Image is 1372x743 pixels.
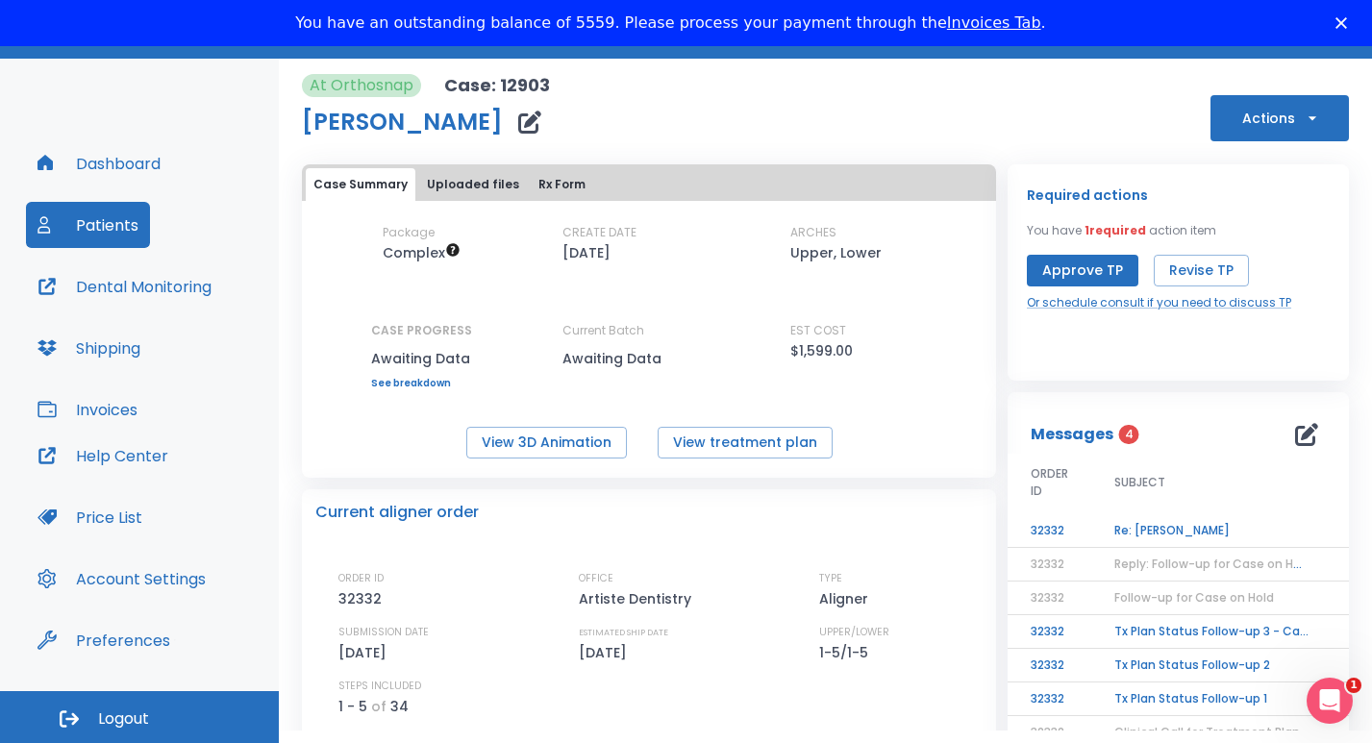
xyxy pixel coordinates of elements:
p: Package [383,224,435,241]
button: Preferences [26,617,182,663]
p: 34 [390,695,409,718]
button: Actions [1210,95,1349,141]
p: [DATE] [562,241,611,264]
button: Uploaded files [419,168,527,201]
div: tabs [306,168,992,201]
a: Or schedule consult if you need to discuss TP [1027,294,1291,311]
div: Tooltip anchor [166,632,184,649]
div: You have an outstanding balance of 5559. Please process your payment through the . [295,13,1045,33]
span: Follow-up for Case on Hold [1114,589,1274,606]
button: View 3D Animation [466,427,627,458]
p: EST COST [790,322,846,339]
p: ORDER ID [338,570,384,587]
td: Re: [PERSON_NAME] [1091,514,1332,548]
iframe: Intercom live chat [1307,678,1353,724]
div: Close [1335,17,1355,29]
button: Dental Monitoring [26,263,223,310]
button: Rx Form [531,168,593,201]
button: Account Settings [26,556,217,602]
p: STEPS INCLUDED [338,678,421,695]
p: TYPE [819,570,842,587]
span: 4 [1119,425,1139,444]
p: 32332 [338,587,388,610]
td: Tx Plan Status Follow-up 3 - Case on hold [1091,615,1332,649]
p: At Orthosnap [310,74,413,97]
button: Help Center [26,433,180,479]
p: Case: 12903 [444,74,550,97]
p: Current aligner order [315,501,479,524]
p: 1 - 5 [338,695,367,718]
p: $1,599.00 [790,339,853,362]
button: Approve TP [1027,255,1138,286]
span: Reply: Follow-up for Case on Hold [1114,556,1311,572]
a: See breakdown [371,378,472,389]
p: SUBMISSION DATE [338,624,429,641]
span: 1 required [1085,222,1146,238]
p: Artiste Dentistry [579,587,698,610]
p: Awaiting Data [371,347,472,370]
button: Revise TP [1154,255,1249,286]
td: 32332 [1008,682,1091,716]
p: ESTIMATED SHIP DATE [579,624,668,641]
td: 32332 [1008,514,1091,548]
td: Tx Plan Status Follow-up 1 [1091,682,1332,716]
p: Required actions [1027,184,1148,207]
p: Awaiting Data [562,347,736,370]
h1: [PERSON_NAME] [302,111,503,134]
button: Patients [26,202,150,248]
p: Upper, Lower [790,241,882,264]
span: SUBJECT [1114,474,1165,491]
span: 1 [1346,678,1361,693]
button: Dashboard [26,140,172,186]
a: Invoices Tab [947,13,1041,32]
p: Aligner [819,587,875,610]
p: Messages [1031,423,1113,446]
p: Current Batch [562,322,736,339]
span: Clinical Call for Treatment Plan Animations [1114,724,1372,740]
p: 1-5/1-5 [819,641,875,664]
p: [DATE] [579,641,634,664]
p: OFFICE [579,570,613,587]
td: 32332 [1008,615,1091,649]
span: 32332 [1031,556,1064,572]
td: Tx Plan Status Follow-up 2 [1091,649,1332,682]
span: Up to 50 Steps (100 aligners) [383,243,461,262]
button: View treatment plan [658,427,833,458]
span: 32332 [1031,724,1064,740]
span: Logout [98,708,149,730]
td: 32332 [1008,649,1091,682]
p: CREATE DATE [562,224,636,241]
p: [DATE] [338,641,393,664]
p: ARCHES [790,224,836,241]
p: of [371,695,387,718]
span: ORDER ID [1031,465,1068,500]
button: Shipping [26,325,152,371]
p: UPPER/LOWER [819,624,889,641]
p: You have action item [1027,222,1216,239]
p: CASE PROGRESS [371,322,472,339]
span: 32332 [1031,589,1064,606]
button: Price List [26,494,154,540]
button: Invoices [26,386,149,433]
button: Case Summary [306,168,415,201]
